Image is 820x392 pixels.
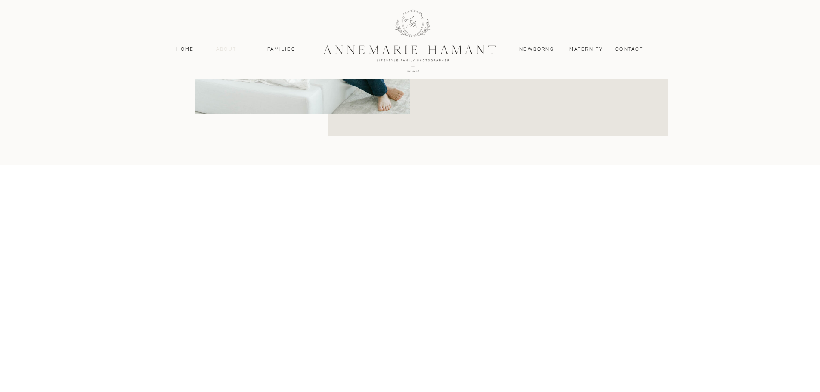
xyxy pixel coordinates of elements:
[569,46,603,53] a: MAternity
[611,46,648,53] a: contact
[262,46,301,53] a: Families
[173,46,198,53] a: Home
[214,46,239,53] a: About
[516,46,557,53] a: Newborns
